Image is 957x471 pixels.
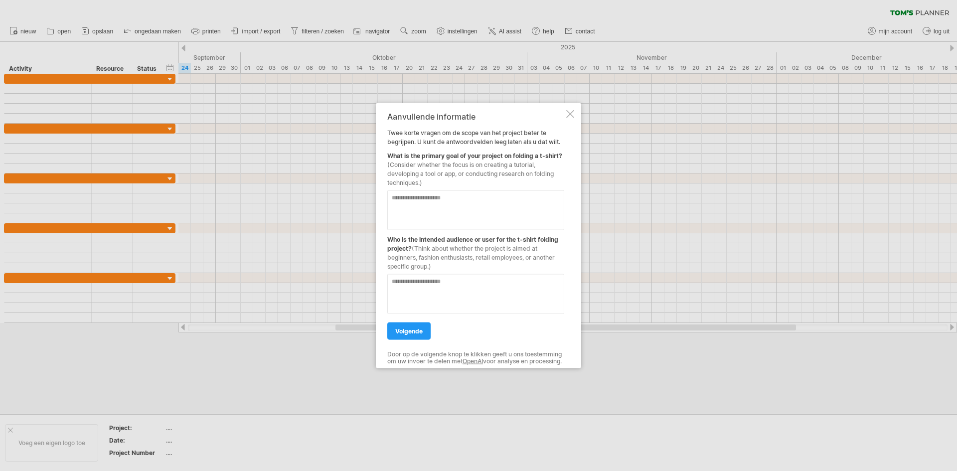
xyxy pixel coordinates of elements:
a: volgende [387,322,431,339]
div: Twee korte vragen om de scope van het project beter te begrijpen. U kunt de antwoordvelden leeg l... [387,112,564,359]
div: Who is the intended audience or user for the t-shirt folding project? [387,230,564,271]
a: OpenAI [463,357,483,365]
span: volgende [395,327,423,334]
div: Aanvullende informatie [387,112,564,121]
span: (Think about whether the project is aimed at beginners, fashion enthusiasts, retail employees, or... [387,244,555,270]
span: (Consider whether the focus is on creating a tutorial, developing a tool or app, or conducting re... [387,160,554,186]
div: What is the primary goal of your project on folding a t-shirt? [387,146,564,187]
div: Door op de volgende knop te klikken geeft u ons toestemming om uw invoer te delen met voor analys... [387,350,564,365]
